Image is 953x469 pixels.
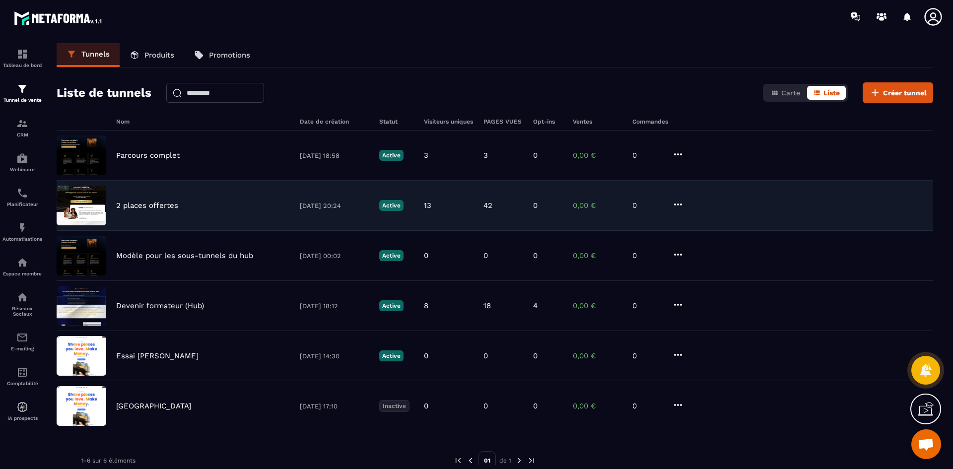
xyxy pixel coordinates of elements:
h2: Liste de tunnels [57,83,151,103]
p: Produits [144,51,174,60]
p: Parcours complet [116,151,180,160]
img: formation [16,83,28,95]
a: formationformationCRM [2,110,42,145]
p: 0 [424,351,428,360]
p: Tunnel de vente [2,97,42,103]
p: 0 [483,351,488,360]
p: 0 [483,402,488,410]
p: 0,00 € [573,201,622,210]
a: Tunnels [57,43,120,67]
p: Active [379,350,404,361]
span: Liste [823,89,840,97]
a: accountantaccountantComptabilité [2,359,42,394]
img: automations [16,152,28,164]
img: next [527,456,536,465]
button: Liste [807,86,846,100]
p: Webinaire [2,167,42,172]
p: 0 [483,251,488,260]
p: 3 [424,151,428,160]
a: automationsautomationsEspace membre [2,249,42,284]
p: E-mailing [2,346,42,351]
p: 0 [424,251,428,260]
p: 0 [632,402,662,410]
img: automations [16,401,28,413]
p: 0 [632,251,662,260]
p: Promotions [209,51,250,60]
p: Planificateur [2,201,42,207]
p: 2 places offertes [116,201,178,210]
h6: Statut [379,118,414,125]
p: 8 [424,301,428,310]
img: image [57,286,106,326]
a: Ouvrir le chat [911,429,941,459]
img: social-network [16,291,28,303]
a: automationsautomationsWebinaire [2,145,42,180]
p: Active [379,200,404,211]
p: 0,00 € [573,251,622,260]
h6: Opt-ins [533,118,563,125]
button: Carte [765,86,806,100]
p: 0 [533,151,538,160]
p: de 1 [499,457,511,465]
img: automations [16,257,28,268]
p: 1-6 sur 6 éléments [81,457,136,464]
h6: Commandes [632,118,668,125]
p: 0,00 € [573,301,622,310]
p: Inactive [379,400,409,412]
a: social-networksocial-networkRéseaux Sociaux [2,284,42,324]
p: Active [379,150,404,161]
p: 0 [632,201,662,210]
img: image [57,386,106,426]
p: 0,00 € [573,351,622,360]
p: 0 [632,351,662,360]
h6: PAGES VUES [483,118,523,125]
p: 42 [483,201,492,210]
p: Tableau de bord [2,63,42,68]
img: email [16,332,28,343]
span: Créer tunnel [883,88,927,98]
img: image [57,336,106,376]
p: Tunnels [81,50,110,59]
img: formation [16,118,28,130]
p: [DATE] 18:58 [300,152,369,159]
p: Espace membre [2,271,42,276]
p: [GEOGRAPHIC_DATA] [116,402,191,410]
h6: Nom [116,118,290,125]
a: formationformationTableau de bord [2,41,42,75]
p: Réseaux Sociaux [2,306,42,317]
img: image [57,135,106,175]
p: 0 [533,201,538,210]
p: Comptabilité [2,381,42,386]
p: 0 [533,251,538,260]
p: 0 [533,402,538,410]
p: 3 [483,151,488,160]
h6: Visiteurs uniques [424,118,474,125]
h6: Ventes [573,118,622,125]
p: IA prospects [2,415,42,421]
p: 0 [632,151,662,160]
a: formationformationTunnel de vente [2,75,42,110]
a: Produits [120,43,184,67]
p: Modèle pour les sous-tunnels du hub [116,251,253,260]
p: 18 [483,301,491,310]
p: 0,00 € [573,402,622,410]
p: [DATE] 17:10 [300,402,369,410]
img: logo [14,9,103,27]
img: prev [454,456,463,465]
p: Devenir formateur (Hub) [116,301,204,310]
p: 0 [632,301,662,310]
button: Créer tunnel [863,82,933,103]
p: [DATE] 18:12 [300,302,369,310]
a: emailemailE-mailing [2,324,42,359]
p: Active [379,250,404,261]
p: [DATE] 00:02 [300,252,369,260]
img: accountant [16,366,28,378]
h6: Date de création [300,118,369,125]
p: Essai [PERSON_NAME] [116,351,199,360]
p: CRM [2,132,42,137]
img: automations [16,222,28,234]
p: 0,00 € [573,151,622,160]
p: [DATE] 14:30 [300,352,369,360]
span: Carte [781,89,800,97]
p: 4 [533,301,538,310]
